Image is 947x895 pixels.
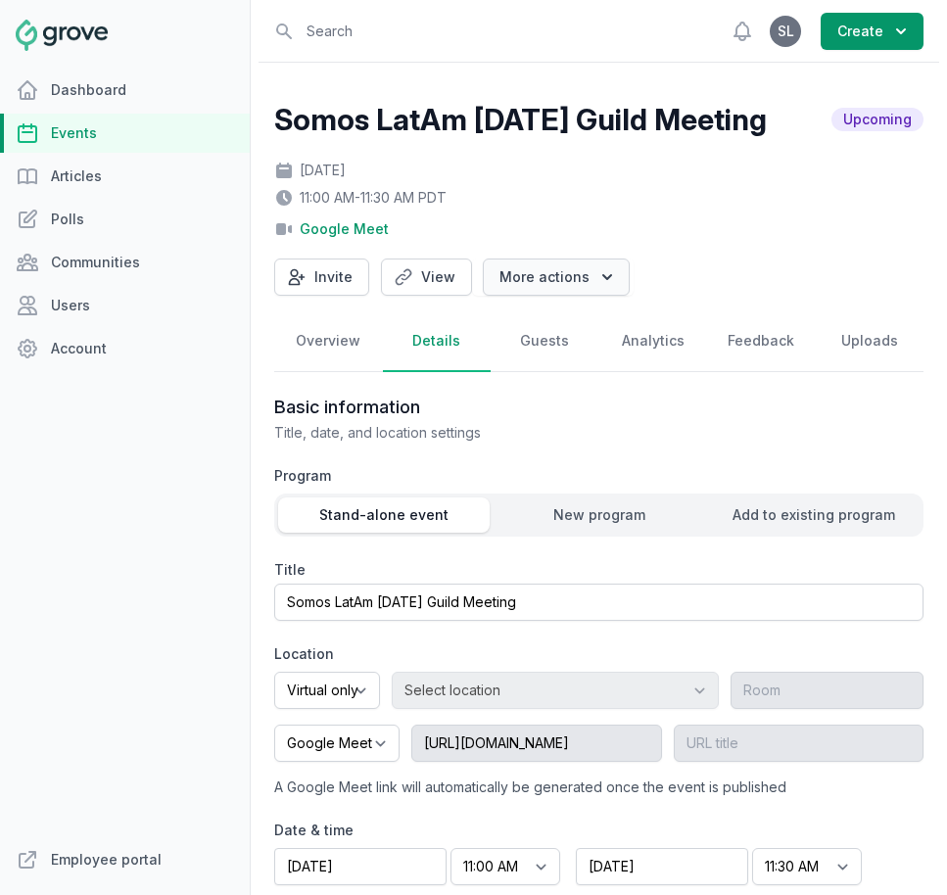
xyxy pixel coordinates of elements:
div: 11:00 AM - 11:30 AM PDT [274,188,923,208]
span: Upcoming [831,108,923,131]
h3: Basic information [274,396,923,419]
div: New program [494,505,705,525]
img: Grove [16,20,108,51]
h2: Somos LatAm [DATE] Guild Meeting [274,102,767,137]
label: Program [274,466,923,486]
label: Title [274,560,923,580]
input: Room [731,672,923,709]
a: Feedback [707,311,816,372]
span: SL [778,24,794,38]
a: Uploads [816,311,924,372]
input: Start date [274,848,447,885]
div: Add to existing program [708,505,920,525]
button: More actions [483,259,630,296]
a: Google Meet [300,219,389,239]
button: SL [770,16,801,47]
input: URL title [674,725,924,762]
input: URL [411,725,662,762]
div: A Google Meet link will automatically be generated once the event is published [274,777,923,797]
a: Analytics [599,311,708,372]
div: Stand-alone event [278,505,490,525]
button: Create [821,13,923,50]
div: [DATE] [274,161,923,180]
label: Date & time [274,821,862,840]
label: Location [274,644,923,664]
a: Details [383,311,492,372]
p: Title, date, and location settings [274,423,923,443]
a: Overview [274,311,383,372]
button: Invite [274,259,369,296]
a: Guests [491,311,599,372]
input: End date [576,848,748,885]
a: View [381,259,472,296]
